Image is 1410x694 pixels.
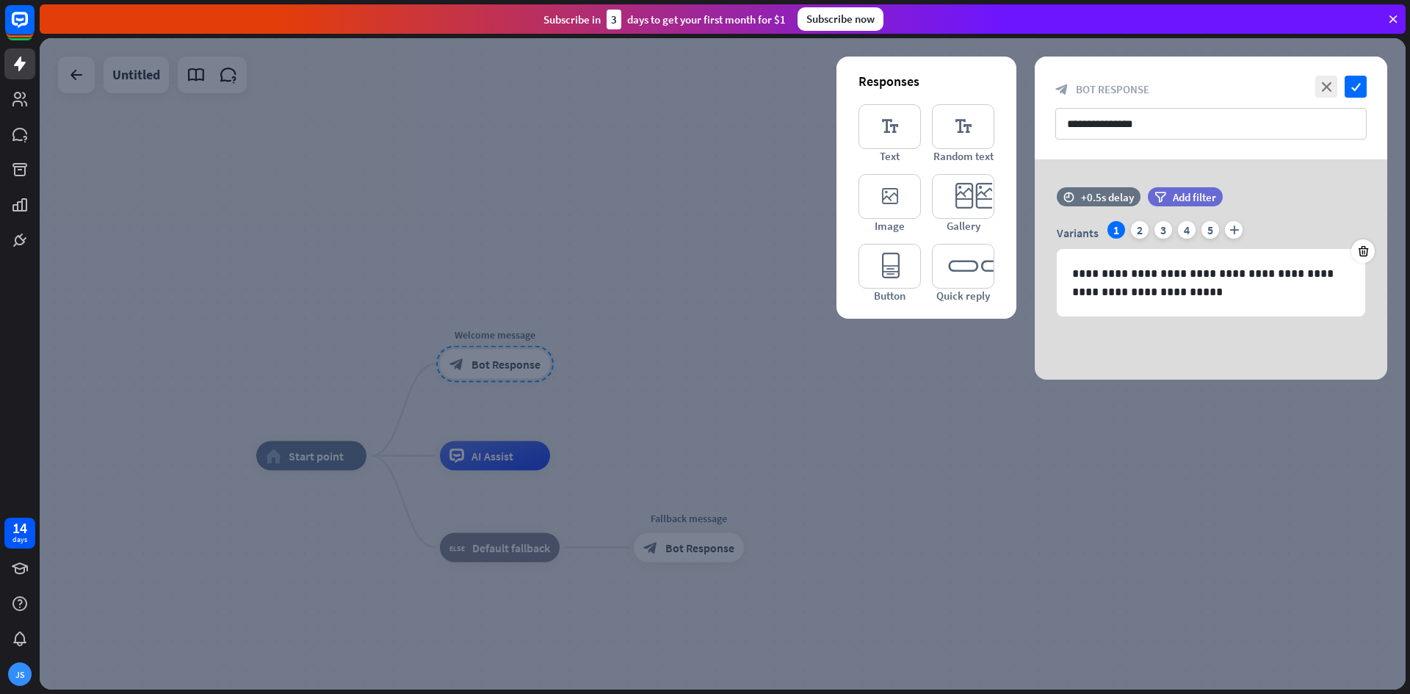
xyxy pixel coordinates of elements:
div: JS [8,662,32,686]
div: 5 [1201,221,1219,239]
i: filter [1154,192,1166,203]
i: close [1315,76,1337,98]
div: 2 [1131,221,1149,239]
i: time [1063,192,1074,202]
div: 3 [607,10,621,29]
div: Subscribe in days to get your first month for $1 [543,10,786,29]
div: 14 [12,521,27,535]
div: +0.5s delay [1081,190,1134,204]
div: 3 [1154,221,1172,239]
button: Open LiveChat chat widget [12,6,56,50]
a: 14 days [4,518,35,549]
i: block_bot_response [1055,83,1069,96]
i: check [1345,76,1367,98]
span: Bot Response [1076,82,1149,96]
i: plus [1225,221,1243,239]
div: days [12,535,27,545]
div: Subscribe now [798,7,883,31]
div: 4 [1178,221,1196,239]
span: Add filter [1173,190,1216,204]
div: 1 [1107,221,1125,239]
span: Variants [1057,225,1099,240]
